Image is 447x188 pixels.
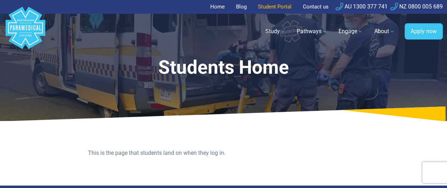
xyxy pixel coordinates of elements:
[370,22,399,41] a: About
[293,22,331,41] a: Pathways
[261,22,290,41] a: Study
[334,22,367,41] a: Engage
[405,23,443,40] a: Apply now
[88,149,359,157] p: This is the page that students land on when they log in.
[59,56,388,79] h1: Students Home
[390,3,443,10] a: NZ 0800 005 689
[336,3,388,10] a: AU 1300 377 741
[4,14,47,49] a: Australian Paramedical College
